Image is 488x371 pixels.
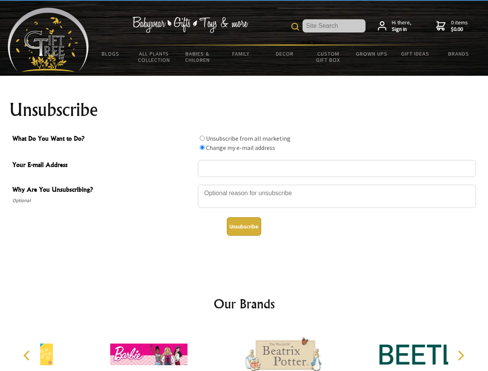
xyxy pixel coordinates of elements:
[392,26,411,33] strong: Sign in
[378,19,411,33] a: Hi there,Sign in
[200,136,205,141] input: What Do You Want to Do?
[206,134,291,142] label: Unsubscribe from all marketing
[436,19,468,33] a: 0 items$0.00
[12,185,194,196] span: Why Are You Unsubscribing?
[132,17,248,33] img: Babywear - Gifts - Toys & more
[12,160,194,171] span: Your E-mail Address
[200,145,205,150] input: What Do You Want to Do?
[392,19,411,33] span: Hi there,
[9,100,479,119] h1: Unsubscribe
[451,26,468,33] strong: $0.00
[306,46,350,68] a: Custom Gift Box
[219,46,263,62] a: Family
[176,46,219,68] a: Babies & Children
[452,347,469,364] button: Next
[8,8,89,72] img: Babyware - Gifts - Toys and more...
[198,185,476,208] textarea: Why Are You Unsubscribing?
[19,347,36,364] button: Previous
[437,46,481,62] a: Brands
[393,46,437,62] a: Gift Ideas
[451,19,468,33] span: 0 items
[303,19,366,32] input: Site Search
[206,144,275,151] label: Change my e-mail address
[350,46,393,62] a: Grown Ups
[227,217,261,236] button: Unsubscribe
[89,46,133,62] a: BLOGS
[133,46,176,68] a: All Plants Collection
[263,46,306,62] a: Decor
[12,196,194,205] span: Optional
[198,160,476,177] input: Your E-mail Address
[12,134,194,145] span: What Do You Want to Do?
[291,23,299,31] img: product search
[15,294,473,313] h2: Our Brands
